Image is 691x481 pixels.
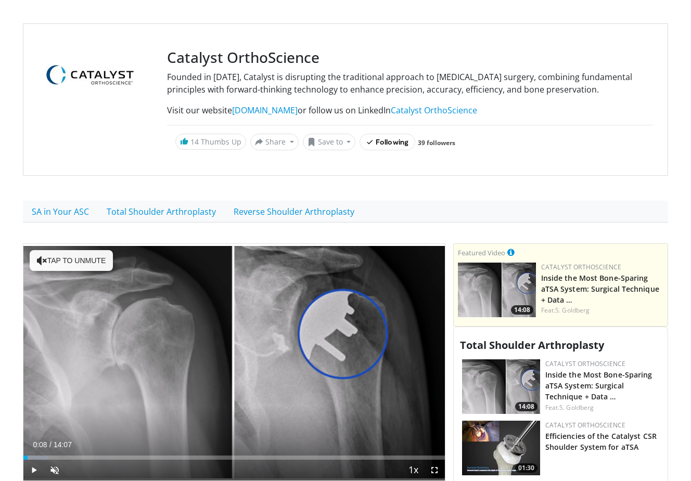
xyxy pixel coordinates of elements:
a: Catalyst OrthoScience [541,263,622,271]
span: 0:08 [33,440,47,449]
button: Play [23,460,44,480]
a: Catalyst OrthoScience [391,105,477,116]
a: SA in Your ASC [23,201,98,223]
img: fb133cba-ae71-4125-a373-0117bb5c96eb.150x105_q85_crop-smart_upscale.jpg [462,421,540,475]
a: Catalyst OrthoScience [545,421,626,430]
div: Feat. [545,403,659,412]
a: Total Shoulder Arthroplasty [98,201,225,223]
a: Catalyst OrthoScience [545,359,626,368]
a: Inside the Most Bone-Sparing aTSA System: Surgical Technique + Data … [541,273,659,305]
button: Playback Rate [403,460,424,480]
button: Fullscreen [424,460,445,480]
button: Following [360,134,415,150]
a: 01:30 [462,421,540,475]
button: Save to [303,134,356,150]
a: [DOMAIN_NAME] [232,105,298,116]
button: Unmute [44,460,65,480]
span: Total Shoulder Arthroplasty [460,338,604,352]
a: 14:08 [462,359,540,414]
a: Reverse Shoulder Arthroplasty [225,201,363,223]
button: Tap to unmute [30,250,113,271]
button: Share [250,134,299,150]
a: S. Goldberg [555,306,590,315]
a: 14 Thumbs Up [175,134,246,150]
span: 01:30 [515,463,538,473]
img: 9f15458b-d013-4cfd-976d-a83a3859932f.150x105_q85_crop-smart_upscale.jpg [462,359,540,414]
video-js: Video Player [23,244,445,481]
p: Visit our website or follow us on LinkedIn [167,104,653,116]
p: Founded in [DATE], Catalyst is disrupting the traditional approach to [MEDICAL_DATA] surgery, com... [167,71,653,96]
span: / [49,440,52,449]
span: 14:08 [515,402,538,411]
span: 14:07 [54,440,72,449]
small: Featured Video [458,248,505,257]
a: S. Goldberg [559,403,594,412]
a: 39 followers [418,138,455,147]
a: Inside the Most Bone-Sparing aTSA System: Surgical Technique + Data … [545,370,652,401]
div: Feat. [541,306,663,315]
span: 14:08 [511,305,533,315]
a: Efficiencies of the Catalyst CSR Shoulder System for aTSA [545,431,657,452]
a: 14:08 [458,263,536,317]
span: 14 [190,137,199,147]
div: Progress Bar [23,456,445,460]
h3: Catalyst OrthoScience [167,49,653,67]
img: 9f15458b-d013-4cfd-976d-a83a3859932f.150x105_q85_crop-smart_upscale.jpg [458,263,536,317]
